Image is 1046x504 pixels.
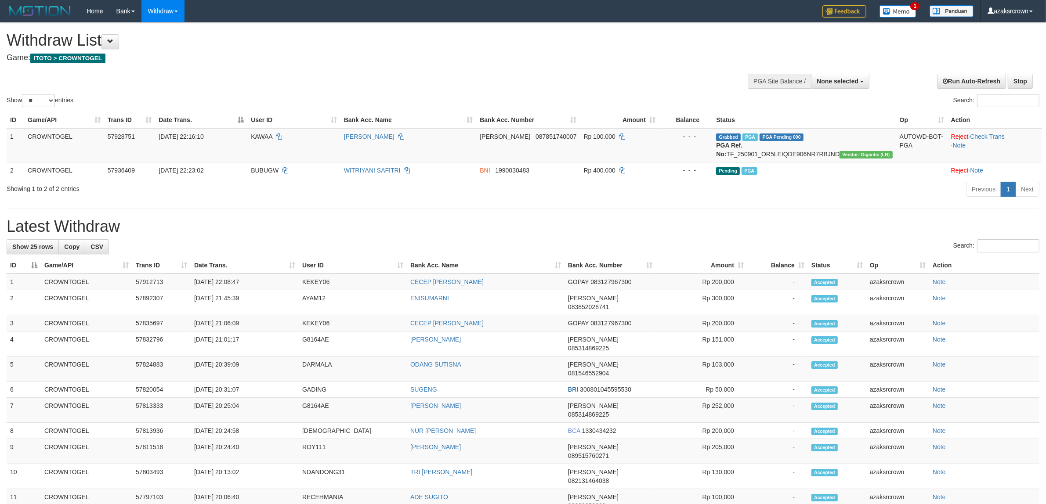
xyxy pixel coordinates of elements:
[590,320,631,327] span: Copy 083127967300 to clipboard
[191,382,299,398] td: [DATE] 20:31:07
[568,402,619,409] span: [PERSON_NAME]
[299,315,407,331] td: KEKEY06
[410,427,476,434] a: NUR [PERSON_NAME]
[191,315,299,331] td: [DATE] 21:06:09
[760,133,804,141] span: PGA Pending
[716,167,740,175] span: Pending
[656,257,747,274] th: Amount: activate to sort column ascending
[656,382,747,398] td: Rp 50,000
[866,464,929,489] td: azaksrcrown
[742,167,757,175] span: PGA
[7,315,41,331] td: 3
[7,356,41,382] td: 5
[85,239,109,254] a: CSV
[948,128,1042,162] td: · ·
[977,239,1039,252] input: Search:
[299,423,407,439] td: [DEMOGRAPHIC_DATA]
[933,361,946,368] a: Note
[7,464,41,489] td: 10
[410,468,473,475] a: TRI [PERSON_NAME]
[64,243,80,250] span: Copy
[747,423,808,439] td: -
[656,274,747,290] td: Rp 200,000
[951,133,969,140] a: Reject
[7,331,41,356] td: 4
[299,356,407,382] td: DARMALA
[132,257,191,274] th: Trans ID: activate to sort column ascending
[568,361,619,368] span: [PERSON_NAME]
[410,402,461,409] a: [PERSON_NAME]
[880,5,916,18] img: Button%20Memo.svg
[910,2,919,10] span: 1
[7,274,41,290] td: 1
[933,320,946,327] a: Note
[407,257,565,274] th: Bank Acc. Name: activate to sort column ascending
[933,443,946,450] a: Note
[41,398,132,423] td: CROWNTOGEL
[970,133,1005,140] a: Check Trans
[656,464,747,489] td: Rp 130,000
[41,331,132,356] td: CROWNTOGEL
[58,239,85,254] a: Copy
[159,133,203,140] span: [DATE] 22:16:10
[410,493,448,500] a: ADE SUGITO
[480,133,530,140] span: [PERSON_NAME]
[866,439,929,464] td: azaksrcrown
[811,403,838,410] span: Accepted
[12,243,53,250] span: Show 25 rows
[191,290,299,315] td: [DATE] 21:45:39
[933,295,946,302] a: Note
[132,356,191,382] td: 57824883
[568,427,580,434] span: BCA
[7,439,41,464] td: 9
[933,386,946,393] a: Note
[748,74,811,89] div: PGA Site Balance /
[24,112,104,128] th: Game/API: activate to sort column ascending
[41,315,132,331] td: CROWNTOGEL
[953,239,1039,252] label: Search:
[299,331,407,356] td: G8164AE
[251,167,279,174] span: BUBUGW
[344,167,401,174] a: WITRIYANI SAFITRI
[840,151,893,158] span: Vendor URL: https://dashboard.q2checkout.com/secure
[7,239,59,254] a: Show 25 rows
[808,257,866,274] th: Status: activate to sort column ascending
[811,428,838,435] span: Accepted
[41,274,132,290] td: CROWNTOGEL
[590,278,631,285] span: Copy 083127967300 to clipboard
[132,274,191,290] td: 57912713
[568,477,609,484] span: Copy 082131464038 to clipboard
[953,142,966,149] a: Note
[410,295,449,302] a: ENISUMARNI
[937,74,1006,89] a: Run Auto-Refresh
[132,290,191,315] td: 57892307
[108,167,135,174] span: 57936409
[41,423,132,439] td: CROWNTOGEL
[568,345,609,352] span: Copy 085314869225 to clipboard
[584,167,615,174] span: Rp 400.000
[191,439,299,464] td: [DATE] 20:24:40
[811,279,838,286] span: Accepted
[811,444,838,451] span: Accepted
[299,439,407,464] td: ROY111
[410,278,484,285] a: CECEP [PERSON_NAME]
[713,128,896,162] td: TF_250901_OR5LEIQDE906NR7RBJND
[41,464,132,489] td: CROWNTOGEL
[953,94,1039,107] label: Search:
[22,94,55,107] select: Showentries
[7,218,1039,235] h1: Latest Withdraw
[191,356,299,382] td: [DATE] 20:39:09
[1001,182,1016,197] a: 1
[822,5,866,18] img: Feedback.jpg
[132,423,191,439] td: 57813936
[811,361,838,369] span: Accepted
[747,315,808,331] td: -
[7,290,41,315] td: 2
[247,112,340,128] th: User ID: activate to sort column ascending
[568,370,609,377] span: Copy 081546552904 to clipboard
[299,290,407,315] td: AYAM12
[568,493,619,500] span: [PERSON_NAME]
[410,386,437,393] a: SUGENG
[191,423,299,439] td: [DATE] 20:24:58
[7,257,41,274] th: ID: activate to sort column descending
